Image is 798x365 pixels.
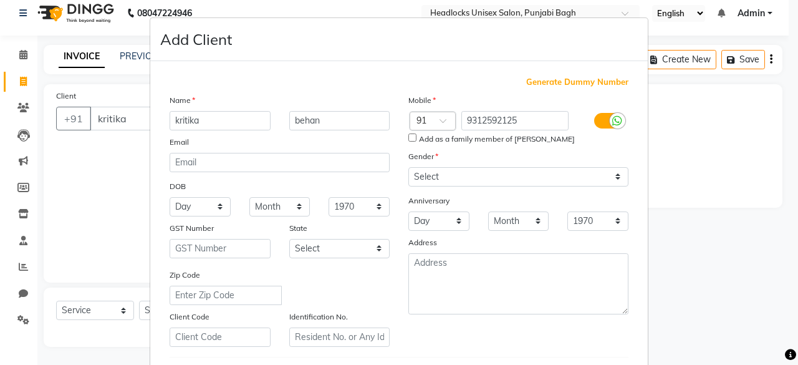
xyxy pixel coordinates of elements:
[289,311,348,323] label: Identification No.
[289,111,390,130] input: Last Name
[170,137,189,148] label: Email
[170,153,390,172] input: Email
[408,95,436,106] label: Mobile
[170,181,186,192] label: DOB
[170,111,271,130] input: First Name
[289,328,390,347] input: Resident No. or Any Id
[408,195,449,207] label: Anniversary
[160,28,232,51] h4: Add Client
[170,95,195,106] label: Name
[170,270,200,281] label: Zip Code
[170,286,282,305] input: Enter Zip Code
[408,237,437,248] label: Address
[461,111,569,130] input: Mobile
[170,311,209,323] label: Client Code
[170,223,214,234] label: GST Number
[419,134,575,145] label: Add as a family member of [PERSON_NAME]
[408,151,438,162] label: Gender
[170,328,271,347] input: Client Code
[526,76,628,89] span: Generate Dummy Number
[170,239,271,258] input: GST Number
[289,223,307,234] label: State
